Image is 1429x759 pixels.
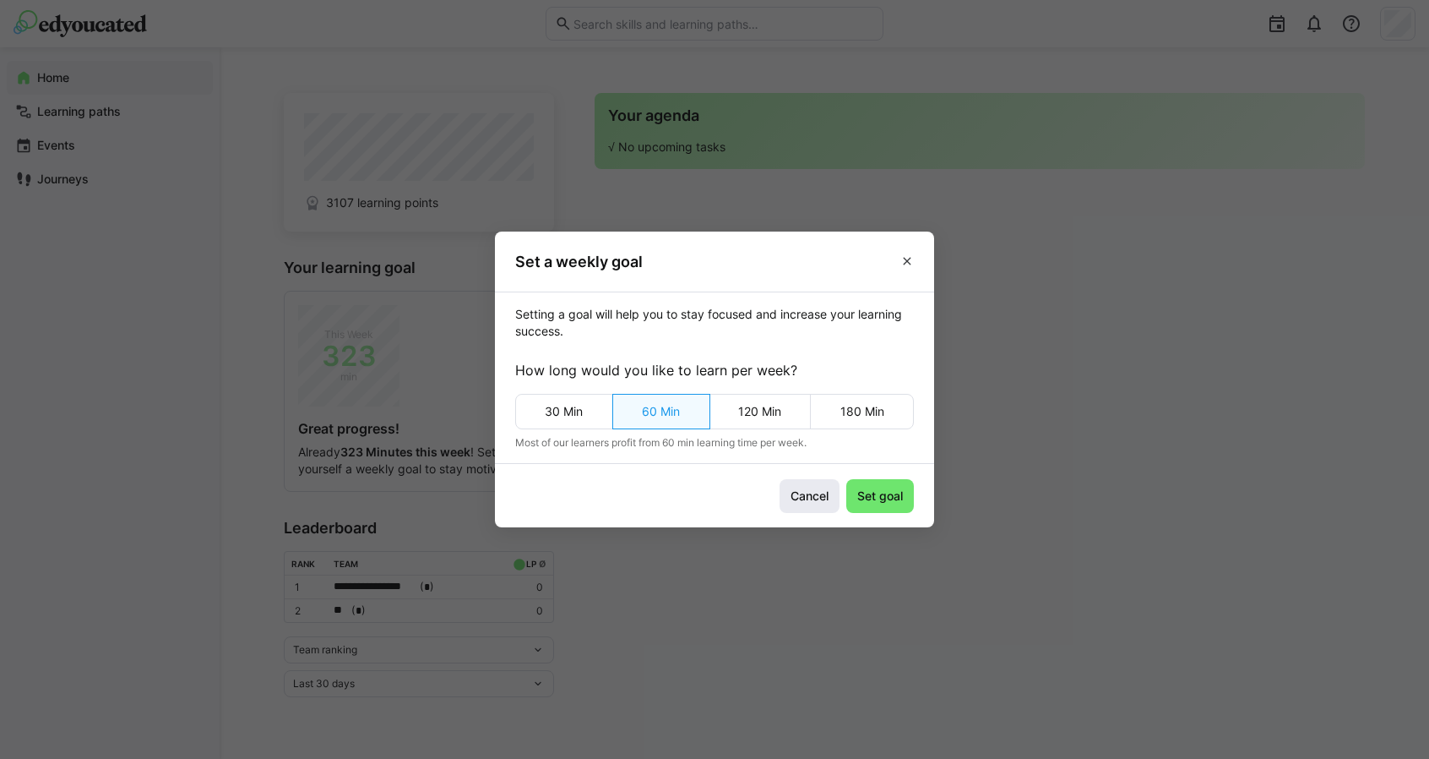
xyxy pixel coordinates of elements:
[515,436,914,450] span: Most of our learners profit from 60 min learning time per week.
[846,479,914,513] button: Set goal
[515,306,914,340] p: Setting a goal will help you to stay focused and increase your learning success.
[709,394,812,429] eds-button-option: 120 Min
[780,479,839,513] button: Cancel
[855,488,905,505] span: Set goal
[810,394,914,429] eds-button-option: 180 Min
[788,488,831,505] span: Cancel
[515,360,914,380] p: How long would you like to learn per week?
[515,252,643,271] h3: Set a weekly goal
[515,394,613,429] eds-button-option: 30 Min
[612,394,710,429] eds-button-option: 60 Min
